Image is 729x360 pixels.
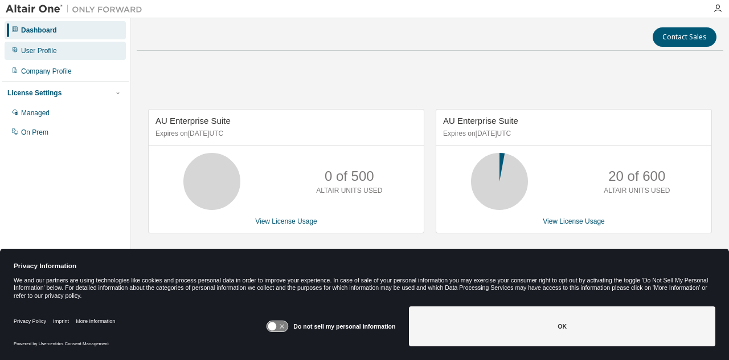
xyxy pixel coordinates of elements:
[7,88,62,98] div: License Settings
[543,217,605,225] a: View License Usage
[155,129,414,139] p: Expires on [DATE] UTC
[21,128,48,137] div: On Prem
[325,167,374,186] p: 0 of 500
[604,186,670,196] p: ALTAIR UNITS USED
[443,116,518,126] span: AU Enterprise Suite
[255,217,317,225] a: View License Usage
[21,67,72,76] div: Company Profile
[21,26,57,35] div: Dashboard
[155,116,231,126] span: AU Enterprise Suite
[21,46,57,55] div: User Profile
[6,3,148,15] img: Altair One
[443,129,702,139] p: Expires on [DATE] UTC
[21,108,50,118] div: Managed
[653,27,716,47] button: Contact Sales
[608,167,665,186] p: 20 of 600
[316,186,382,196] p: ALTAIR UNITS USED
